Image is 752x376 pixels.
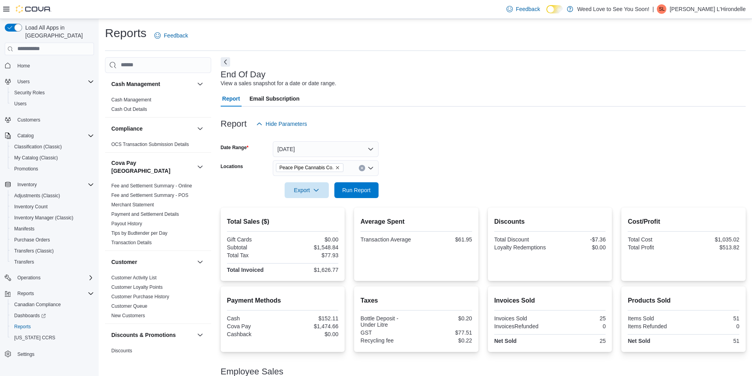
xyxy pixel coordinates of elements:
a: Payment and Settlement Details [111,211,179,217]
h3: Customer [111,258,137,266]
button: Customer [195,257,205,267]
div: Customer [105,273,211,324]
div: 25 [551,315,606,322]
button: Compliance [111,125,194,133]
button: Cash Management [195,79,205,89]
div: Cova Pay [GEOGRAPHIC_DATA] [105,181,211,251]
span: Run Report [342,186,371,194]
span: Cash Out Details [111,106,147,112]
button: Classification (Classic) [8,141,97,152]
span: Classification (Classic) [14,144,62,150]
a: Dashboards [11,311,49,320]
div: $0.00 [284,236,338,243]
span: Security Roles [14,90,45,96]
div: $152.11 [284,315,338,322]
span: Security Roles [11,88,94,97]
a: Feedback [151,28,191,43]
button: Compliance [195,124,205,133]
a: Customer Purchase History [111,294,169,299]
a: Inventory Manager (Classic) [11,213,77,223]
button: Clear input [359,165,365,171]
strong: Total Invoiced [227,267,264,273]
div: 0 [551,323,606,329]
h3: Report [221,119,247,129]
span: Customers [17,117,40,123]
div: 25 [551,338,606,344]
label: Locations [221,163,243,170]
p: [PERSON_NAME] L'Hirondelle [669,4,746,14]
button: Export [285,182,329,198]
div: Total Discount [494,236,548,243]
span: Home [14,61,94,71]
h2: Total Sales ($) [227,217,339,226]
span: Promotions [14,166,38,172]
a: Merchant Statement [111,202,154,208]
button: Operations [14,273,44,282]
span: Feedback [164,32,188,39]
div: 0 [685,323,739,329]
h2: Average Spent [360,217,472,226]
button: Catalog [14,131,37,140]
span: Fee and Settlement Summary - Online [111,183,192,189]
button: [US_STATE] CCRS [8,332,97,343]
h3: Cova Pay [GEOGRAPHIC_DATA] [111,159,194,175]
div: Total Tax [227,252,281,258]
span: Canadian Compliance [14,301,61,308]
a: Settings [14,350,38,359]
span: Adjustments (Classic) [11,191,94,200]
a: Dashboards [8,310,97,321]
div: 51 [685,338,739,344]
button: Hide Parameters [253,116,310,132]
span: Inventory [17,181,37,188]
button: Adjustments (Classic) [8,190,97,201]
p: Weed Love to See You Soon! [577,4,649,14]
h2: Taxes [360,296,472,305]
a: Customer Activity List [111,275,157,281]
strong: Net Sold [494,338,517,344]
span: Inventory Count [14,204,48,210]
span: Customer Loyalty Points [111,284,163,290]
h2: Products Sold [628,296,739,305]
div: $0.00 [284,331,338,337]
a: Feedback [503,1,543,17]
button: Customer [111,258,194,266]
a: Customer Loyalty Points [111,284,163,290]
span: Export [289,182,324,198]
span: Promotions [11,164,94,174]
span: Customers [14,115,94,125]
a: My Catalog (Classic) [11,153,61,163]
p: | [653,4,654,14]
a: Cash Management [111,97,151,103]
button: Open list of options [368,165,374,171]
a: Manifests [11,224,38,234]
button: Purchase Orders [8,234,97,245]
a: Cash Out Details [111,107,147,112]
span: SL [659,4,665,14]
span: Feedback [516,5,540,13]
div: $1,548.84 [284,244,338,251]
div: $77.93 [284,252,338,258]
div: -$7.36 [551,236,606,243]
a: Classification (Classic) [11,142,65,152]
div: Subtotal [227,244,281,251]
div: Gift Cards [227,236,281,243]
span: Settings [14,349,94,359]
h3: Discounts & Promotions [111,331,176,339]
span: Inventory Manager (Classic) [14,215,73,221]
span: Peace Pipe Cannabis Co. [279,164,334,172]
span: Manifests [11,224,94,234]
div: $0.22 [418,337,472,344]
h2: Cost/Profit [628,217,739,226]
a: Fee and Settlement Summary - POS [111,193,188,198]
div: Invoices Sold [494,315,548,322]
span: OCS Transaction Submission Details [111,141,189,148]
a: [US_STATE] CCRS [11,333,58,342]
span: Manifests [14,226,34,232]
button: Operations [2,272,97,283]
span: Load All Apps in [GEOGRAPHIC_DATA] [22,24,94,39]
span: Users [17,79,30,85]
